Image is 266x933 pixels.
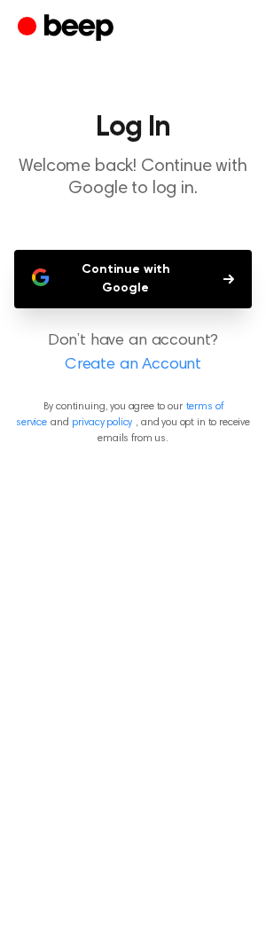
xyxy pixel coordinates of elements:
[14,156,252,200] p: Welcome back! Continue with Google to log in.
[18,354,248,377] a: Create an Account
[14,250,252,308] button: Continue with Google
[18,12,118,46] a: Beep
[14,330,252,377] p: Don’t have an account?
[14,113,252,142] h1: Log In
[72,417,132,428] a: privacy policy
[14,399,252,447] p: By continuing, you agree to our and , and you opt in to receive emails from us.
